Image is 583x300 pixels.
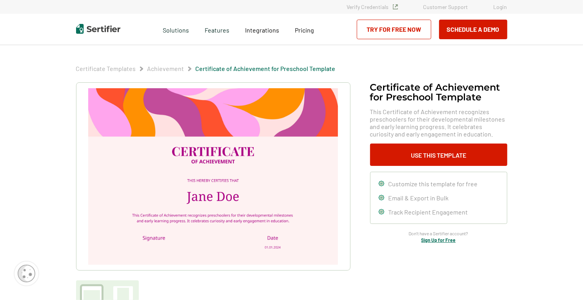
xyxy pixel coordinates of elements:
span: Pricing [295,26,314,34]
img: Sertifier | Digital Credentialing Platform [76,24,120,34]
span: Customize this template for free [389,180,478,187]
a: Sign Up for Free [421,237,456,243]
a: Achievement [147,65,184,72]
span: This Certificate of Achievement recognizes preschoolers for their developmental milestones and ea... [370,108,507,138]
span: Don’t have a Sertifier account? [409,230,469,237]
span: Features [205,24,229,34]
span: Email & Export in Bulk [389,194,449,202]
a: Try for Free Now [357,20,431,39]
a: Customer Support [423,4,468,10]
a: Certificate Templates [76,65,136,72]
img: Verified [393,4,398,9]
h1: Certificate of Achievement for Preschool Template [370,82,507,102]
a: Login [494,4,507,10]
span: Integrations [245,26,279,34]
a: Integrations [245,24,279,34]
span: Certificate Templates [76,65,136,73]
span: Achievement [147,65,184,73]
span: Track Recipient Engagement [389,208,468,216]
button: Schedule a Demo [439,20,507,39]
a: Certificate of Achievement for Preschool Template [196,65,336,72]
img: Cookie Popup Icon [18,265,35,282]
div: Breadcrumb [76,65,336,73]
img: Certificate of Achievement for Preschool Template [88,88,338,265]
iframe: Chat Widget [544,262,583,300]
button: Use This Template [370,144,507,166]
a: Verify Credentials [347,4,398,10]
span: Solutions [163,24,189,34]
a: Pricing [295,24,314,34]
span: Certificate of Achievement for Preschool Template [196,65,336,73]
